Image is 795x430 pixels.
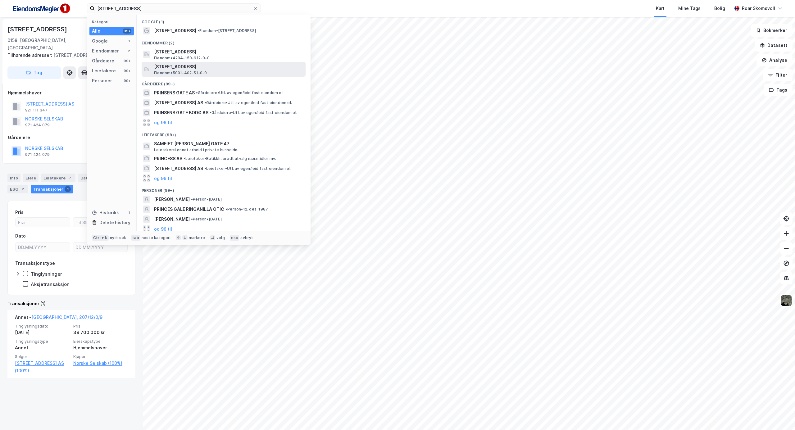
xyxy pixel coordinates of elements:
button: Filter [763,69,793,81]
span: [STREET_ADDRESS] AS [154,99,203,106]
span: Eierskapstype [73,339,128,344]
div: Personer [92,77,112,84]
div: 1 [126,210,131,215]
span: [PERSON_NAME] [154,196,190,203]
span: Tilhørende adresser: [7,52,53,58]
div: Leietakere [41,174,75,182]
div: esc [230,235,239,241]
div: Personer (99+) [137,183,311,194]
div: Gårdeiere (99+) [137,77,311,88]
iframe: Chat Widget [764,400,795,430]
span: Gårdeiere • Utl. av egen/leid fast eiendom el. [204,100,292,105]
div: Transaksjoner [31,185,73,193]
span: [STREET_ADDRESS] [154,63,303,70]
div: Hjemmelshaver [8,89,135,97]
div: [DATE] [15,329,70,336]
span: • [204,166,206,171]
span: • [225,207,227,211]
span: [PERSON_NAME] [154,215,190,223]
div: Delete history [99,219,130,226]
img: 9k= [780,295,792,306]
span: Leietaker • Butikkh. bredt utvalg nær.midler mv. [184,156,276,161]
div: 971 424 079 [25,123,50,128]
div: Transaksjoner (1) [7,300,135,307]
div: Dato [15,232,26,240]
span: [STREET_ADDRESS] [154,27,196,34]
button: og 96 til [154,225,172,233]
input: Søk på adresse, matrikkel, gårdeiere, leietakere eller personer [95,4,253,13]
div: [STREET_ADDRESS] [7,52,130,59]
div: Eiendommer (2) [137,36,311,47]
div: 99+ [123,29,131,34]
span: PRINCESS AS [154,155,182,162]
div: Aksjetransaksjon [31,281,70,287]
div: 7 [67,175,73,181]
div: 1 [126,38,131,43]
a: [GEOGRAPHIC_DATA], 207/12/0/9 [31,315,102,320]
div: Ctrl + k [92,235,109,241]
span: Eiendom • [STREET_ADDRESS] [198,28,256,33]
button: og 96 til [154,119,172,126]
span: [STREET_ADDRESS] [154,48,303,56]
div: Info [7,174,20,182]
button: Tags [764,84,793,96]
div: avbryt [240,235,253,240]
div: 971 424 079 [25,152,50,157]
button: Analyse [756,54,793,66]
span: PRINCES GALE RINGANILLA OTIC [154,206,224,213]
span: Person • 12. des. 1987 [225,207,268,212]
div: 39 700 000 kr [73,329,128,336]
div: Annet [15,344,70,351]
div: velg [216,235,225,240]
div: 2 [20,186,26,192]
div: Leietakere [92,67,116,75]
div: Eiere [23,174,39,182]
div: 2 [126,48,131,53]
div: Tinglysninger [31,271,62,277]
input: DD.MM.YYYY [73,242,127,252]
div: markere [189,235,205,240]
div: Kontrollprogram for chat [764,400,795,430]
span: Tinglysningsdato [15,324,70,329]
div: Transaksjonstype [15,260,55,267]
span: Leietaker • Lønnet arbeid i private husholdn. [154,147,238,152]
div: Annet - [15,314,102,324]
span: Selger [15,354,70,359]
div: Datasett [78,174,101,182]
span: • [184,156,185,161]
span: PRINSENS GATE AS [154,89,195,97]
img: F4PB6Px+NJ5v8B7XTbfpPpyloAAAAASUVORK5CYII= [10,2,72,16]
div: Gårdeiere [92,57,114,65]
div: 99+ [123,68,131,73]
div: Pris [15,209,24,216]
div: Roar Skomsvoll [742,5,775,12]
div: Historikk [92,209,119,216]
span: Tinglysningstype [15,339,70,344]
div: Leietakere (99+) [137,128,311,139]
div: Kart [656,5,665,12]
span: Gårdeiere • Utl. av egen/leid fast eiendom el. [196,90,284,95]
span: Person • [DATE] [191,217,222,222]
div: Hjemmelshaver [73,344,128,351]
div: Bolig [714,5,725,12]
div: 0158, [GEOGRAPHIC_DATA], [GEOGRAPHIC_DATA] [7,37,88,52]
div: Mine Tags [678,5,701,12]
button: Tag [7,66,61,79]
div: Alle [92,27,100,35]
button: Bokmerker [751,24,793,37]
div: tab [131,235,140,241]
span: Leietaker • Utl. av egen/leid fast eiendom el. [204,166,291,171]
input: Fra [16,218,70,227]
button: og 96 til [154,174,172,182]
div: nytt søk [110,235,126,240]
div: Gårdeiere [8,134,135,141]
div: 921 111 347 [25,108,48,113]
span: Eiendom • 5001-402-51-0-0 [154,70,207,75]
span: • [191,197,193,201]
div: Eiendommer [92,47,119,55]
div: 99+ [123,58,131,63]
div: neste kategori [142,235,171,240]
span: SAMEIET [PERSON_NAME] GATE 47 [154,140,303,147]
a: [STREET_ADDRESS] AS (100%) [15,360,70,374]
span: Kjøper [73,354,128,359]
